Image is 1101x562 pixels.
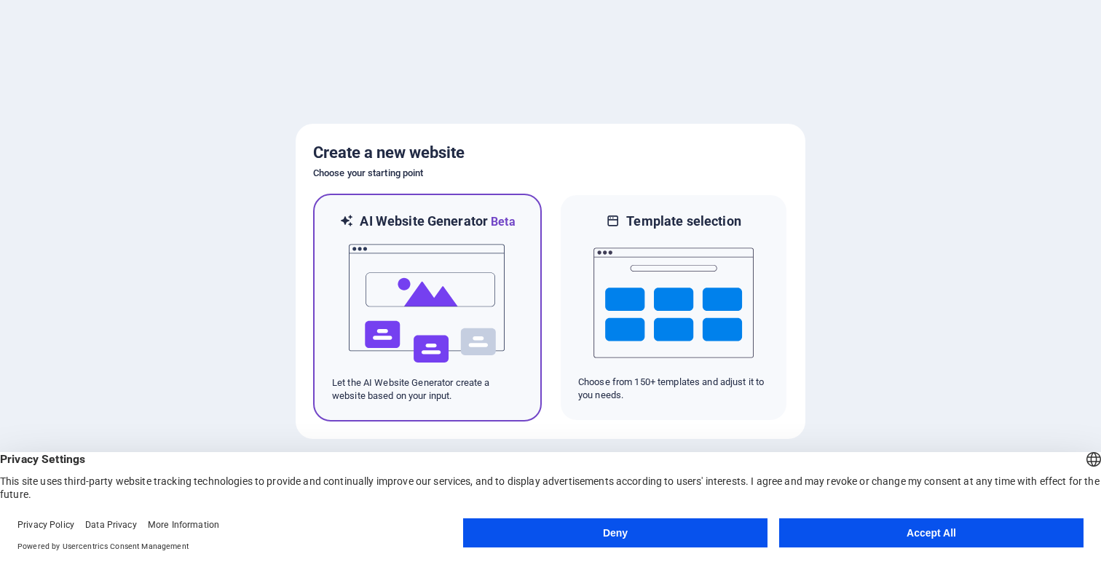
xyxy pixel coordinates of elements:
h6: Template selection [626,213,741,230]
p: Let the AI Website Generator create a website based on your input. [332,376,523,403]
img: ai [347,231,508,376]
div: Template selectionChoose from 150+ templates and adjust it to you needs. [559,194,788,421]
h6: Choose your starting point [313,165,788,182]
h5: Create a new website [313,141,788,165]
h6: AI Website Generator [360,213,515,231]
p: Choose from 150+ templates and adjust it to you needs. [578,376,769,402]
span: Beta [488,215,516,229]
div: AI Website GeneratorBetaaiLet the AI Website Generator create a website based on your input. [313,194,542,421]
